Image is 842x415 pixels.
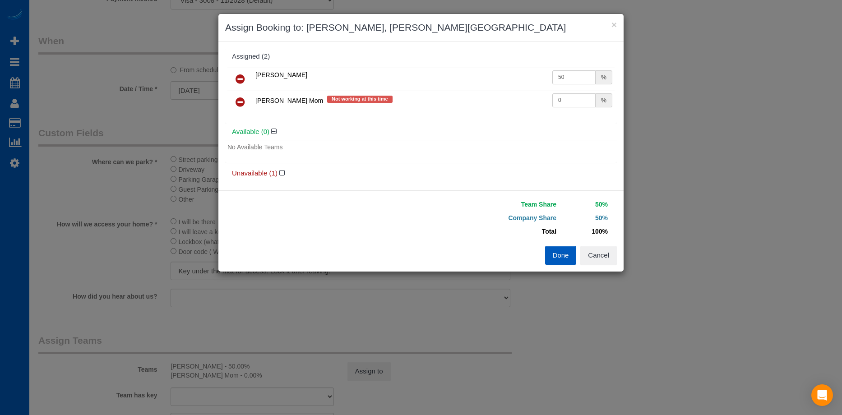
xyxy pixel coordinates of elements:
button: Cancel [580,246,617,265]
div: % [596,93,612,107]
td: Team Share [428,198,559,211]
td: Company Share [428,211,559,225]
div: % [596,70,612,84]
span: Not working at this time [327,96,393,103]
div: Open Intercom Messenger [811,384,833,406]
td: 50% [559,198,610,211]
button: Done [545,246,577,265]
td: 100% [559,225,610,238]
span: [PERSON_NAME] [255,71,307,78]
span: [PERSON_NAME] Mom [255,97,323,104]
button: × [611,20,617,29]
td: 50% [559,211,610,225]
h3: Assign Booking to: [PERSON_NAME], [PERSON_NAME][GEOGRAPHIC_DATA] [225,21,617,34]
td: Total [428,225,559,238]
h4: Available (0) [232,128,610,136]
span: No Available Teams [227,143,282,151]
h4: Unavailable (1) [232,170,610,177]
div: Assigned (2) [232,53,610,60]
